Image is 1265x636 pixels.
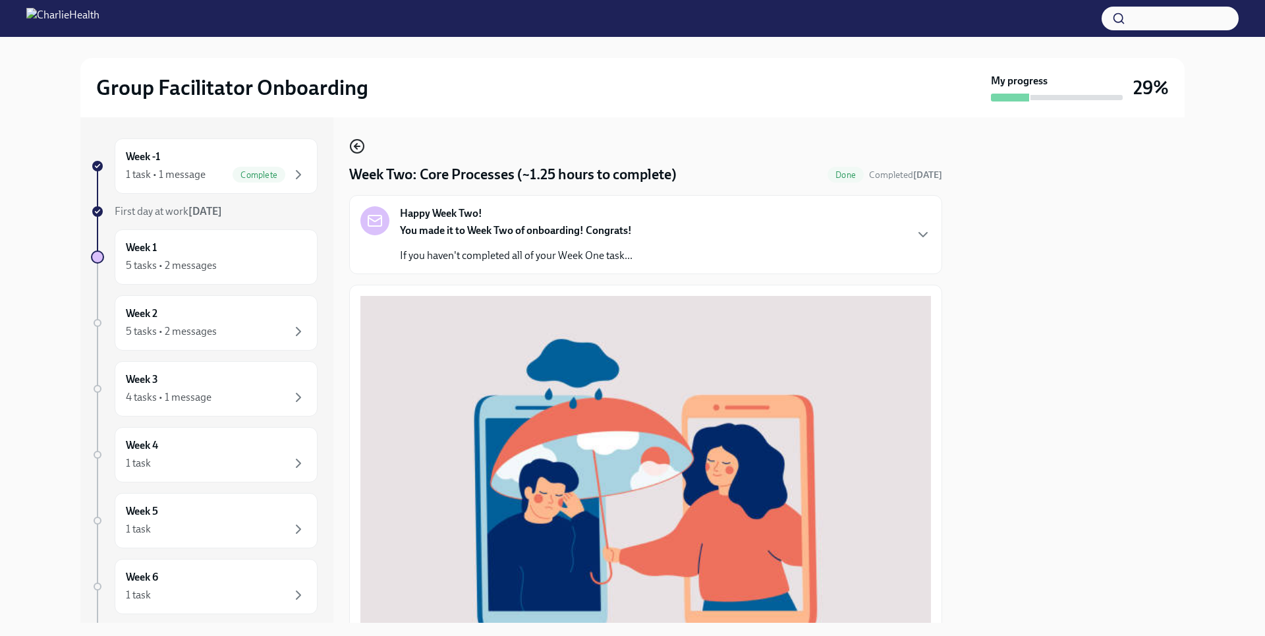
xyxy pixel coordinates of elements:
[991,74,1048,88] strong: My progress
[91,361,318,417] a: Week 34 tasks • 1 message
[126,167,206,182] div: 1 task • 1 message
[126,588,151,602] div: 1 task
[96,74,368,101] h2: Group Facilitator Onboarding
[188,205,222,217] strong: [DATE]
[869,169,942,181] span: October 2nd, 2025 13:49
[233,170,285,180] span: Complete
[126,150,160,164] h6: Week -1
[400,224,632,237] strong: You made it to Week Two of onboarding! Congrats!
[91,427,318,482] a: Week 41 task
[1133,76,1169,100] h3: 29%
[126,438,158,453] h6: Week 4
[126,570,158,585] h6: Week 6
[126,372,158,387] h6: Week 3
[91,559,318,614] a: Week 61 task
[913,169,942,181] strong: [DATE]
[91,138,318,194] a: Week -11 task • 1 messageComplete
[400,206,482,221] strong: Happy Week Two!
[126,522,151,536] div: 1 task
[349,165,677,185] h4: Week Two: Core Processes (~1.25 hours to complete)
[126,504,158,519] h6: Week 5
[126,324,217,339] div: 5 tasks • 2 messages
[869,169,942,181] span: Completed
[115,205,222,217] span: First day at work
[126,258,217,273] div: 5 tasks • 2 messages
[26,8,99,29] img: CharlieHealth
[91,204,318,219] a: First day at work[DATE]
[828,170,864,180] span: Done
[126,456,151,471] div: 1 task
[91,493,318,548] a: Week 51 task
[400,248,632,263] p: If you haven't completed all of your Week One task...
[126,306,157,321] h6: Week 2
[91,295,318,351] a: Week 25 tasks • 2 messages
[126,241,157,255] h6: Week 1
[91,229,318,285] a: Week 15 tasks • 2 messages
[126,390,211,405] div: 4 tasks • 1 message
